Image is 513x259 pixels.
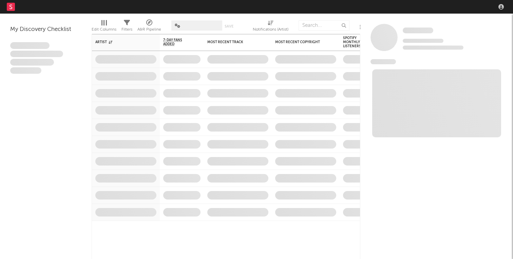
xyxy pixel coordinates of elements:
span: Praesent ac interdum [10,59,54,66]
div: Edit Columns [92,25,116,34]
span: 7-Day Fans Added [163,38,190,46]
button: Filter by 7-Day Fans Added [194,39,201,46]
div: Spotify Monthly Listeners [343,36,367,48]
div: My Discovery Checklist [10,25,81,34]
button: Filter by Most Recent Track [262,39,268,46]
div: Edit Columns [92,17,116,37]
div: Notifications (Artist) [253,17,288,37]
div: Most Recent Track [207,40,258,44]
span: Some Artist [403,28,433,33]
div: A&R Pipeline [137,25,161,34]
button: Filter by Most Recent Copyright [329,39,336,46]
input: Search... [299,20,349,31]
button: Filter by Artist [150,39,156,46]
span: News Feed [370,59,396,64]
div: Filters [121,17,132,37]
div: Artist [95,40,146,44]
div: Most Recent Copyright [275,40,326,44]
div: Notifications (Artist) [253,25,288,34]
button: Save [225,24,233,28]
span: Tracking Since: [DATE] [403,39,443,43]
a: Some Artist [403,27,433,34]
span: Aliquam viverra [10,67,41,74]
div: Filters [121,25,132,34]
span: Lorem ipsum dolor [10,42,50,49]
span: Integer aliquet in purus et [10,51,63,57]
span: 0 fans last week [403,46,463,50]
div: A&R Pipeline [137,17,161,37]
